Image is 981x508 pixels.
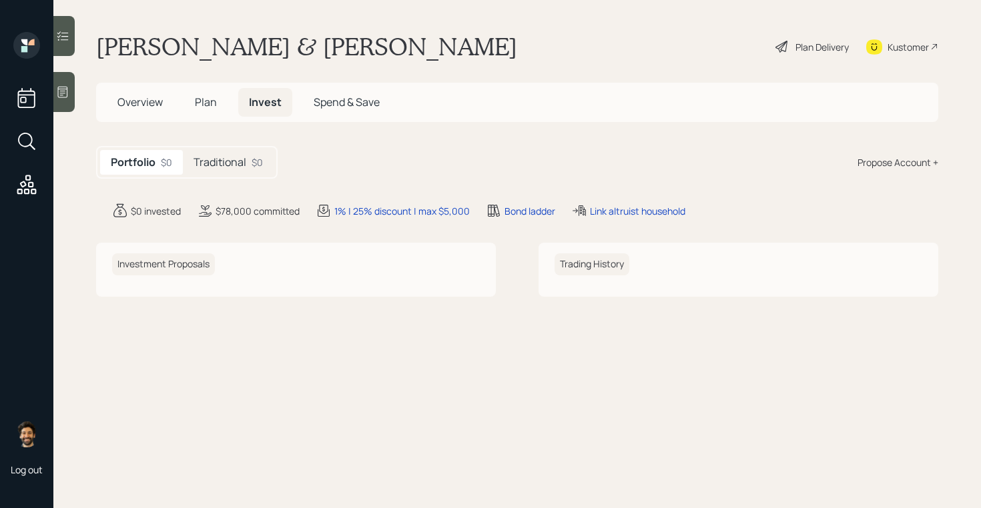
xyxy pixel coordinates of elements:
div: $0 [161,155,172,169]
div: 1% | 25% discount | max $5,000 [334,204,470,218]
h6: Investment Proposals [112,253,215,275]
div: Plan Delivery [795,40,849,54]
img: eric-schwartz-headshot.png [13,421,40,447]
div: Kustomer [888,40,929,54]
div: Link altruist household [590,204,685,218]
div: $78,000 committed [216,204,300,218]
div: $0 [252,155,263,169]
span: Invest [249,95,282,109]
h6: Trading History [555,253,629,275]
span: Overview [117,95,163,109]
h5: Portfolio [111,156,155,169]
div: Propose Account + [858,155,938,169]
div: Log out [11,463,43,476]
div: Bond ladder [505,204,555,218]
h5: Traditional [194,156,246,169]
div: $0 invested [131,204,181,218]
h1: [PERSON_NAME] & [PERSON_NAME] [96,32,517,61]
span: Spend & Save [314,95,380,109]
span: Plan [195,95,217,109]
